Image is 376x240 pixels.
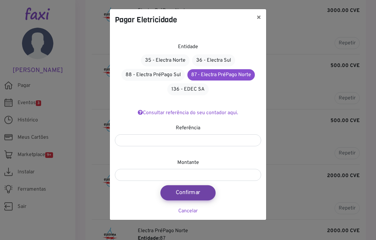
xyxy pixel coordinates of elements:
[178,208,198,214] a: Cancelar
[176,124,200,132] label: Referência
[115,14,177,25] h4: Pagar Eletricidade
[177,159,199,166] label: Montante
[141,54,190,66] a: 35 - Electra Norte
[167,83,209,95] a: 136 - EDEC SA
[121,69,185,81] a: 88 - Electra PréPago Sul
[178,43,198,51] label: Entidade
[160,185,216,200] button: Confirmar
[251,9,266,27] button: ×
[187,69,255,81] a: 87 - Electra PréPago Norte
[138,110,238,116] a: Consultar referência do seu contador aqui.
[192,54,235,66] a: 36 - Electra Sul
